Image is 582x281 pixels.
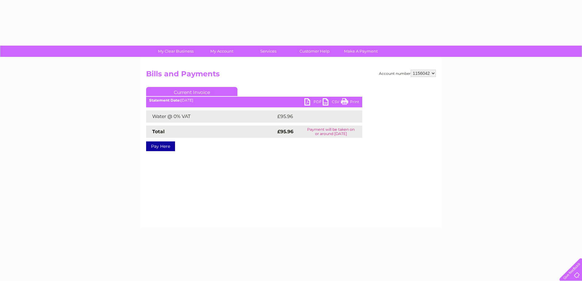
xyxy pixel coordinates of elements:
a: Current Invoice [146,87,237,96]
strong: £95.96 [277,129,293,134]
a: Pay Here [146,141,175,151]
div: [DATE] [146,98,362,102]
a: My Account [197,46,247,57]
td: Water @ 0% VAT [146,110,276,123]
h2: Bills and Payments [146,70,436,81]
td: Payment will be taken on or around [DATE] [300,126,362,138]
a: CSV [323,98,341,107]
a: My Clear Business [151,46,201,57]
a: Services [243,46,293,57]
td: £95.96 [276,110,350,123]
a: Make A Payment [336,46,386,57]
b: Statement Date: [149,98,181,102]
strong: Total [152,129,165,134]
a: Print [341,98,359,107]
a: PDF [304,98,323,107]
a: Customer Help [289,46,340,57]
div: Account number [379,70,436,77]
